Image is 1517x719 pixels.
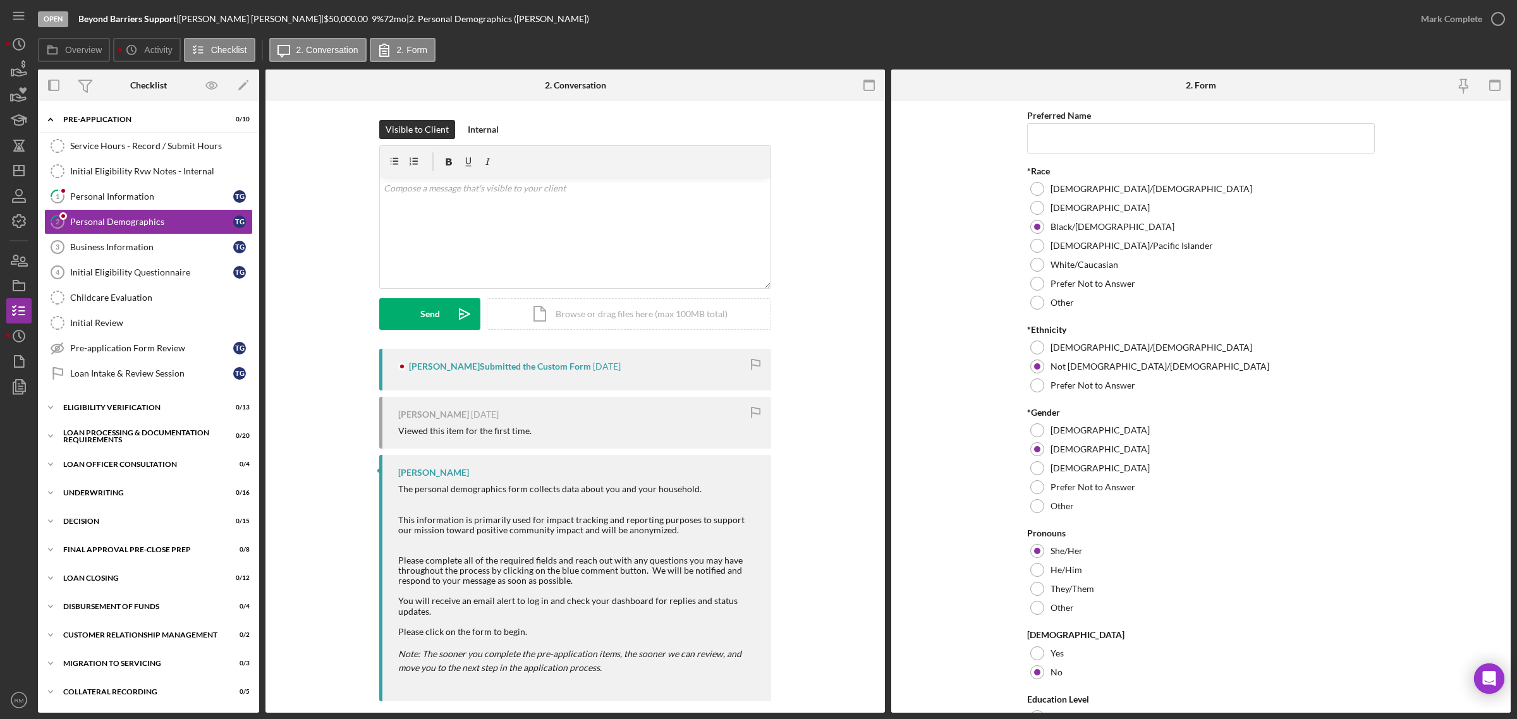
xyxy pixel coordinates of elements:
[44,310,253,335] a: Initial Review
[1027,110,1091,121] label: Preferred Name
[1186,80,1216,90] div: 2. Form
[227,631,250,639] div: 0 / 2
[296,45,358,55] label: 2. Conversation
[144,45,172,55] label: Activity
[227,489,250,497] div: 0 / 16
[1051,260,1118,270] label: White/Caucasian
[1051,203,1150,213] label: [DEMOGRAPHIC_DATA]
[38,38,110,62] button: Overview
[1051,361,1269,372] label: Not [DEMOGRAPHIC_DATA]/[DEMOGRAPHIC_DATA]
[398,468,469,478] div: [PERSON_NAME]
[70,343,233,353] div: Pre-application Form Review
[1051,463,1150,473] label: [DEMOGRAPHIC_DATA]
[227,116,250,123] div: 0 / 10
[1051,482,1135,492] label: Prefer Not to Answer
[44,133,253,159] a: Service Hours - Record / Submit Hours
[1051,222,1174,232] label: Black/[DEMOGRAPHIC_DATA]
[1051,603,1074,613] label: Other
[44,209,253,234] a: 2Personal DemographicsTG
[1051,501,1074,511] label: Other
[44,260,253,285] a: 4Initial Eligibility QuestionnaireTG
[372,14,384,24] div: 9 %
[370,38,436,62] button: 2. Form
[227,404,250,411] div: 0 / 13
[130,80,167,90] div: Checklist
[471,409,499,420] time: 2025-08-04 16:10
[70,141,252,151] div: Service Hours - Record / Submit Hours
[70,318,252,328] div: Initial Review
[1474,663,1504,694] div: Open Intercom Messenger
[70,242,233,252] div: Business Information
[1051,667,1063,677] label: No
[409,361,591,372] div: [PERSON_NAME] Submitted the Custom Form
[324,14,372,24] div: $50,000.00
[63,603,218,610] div: Disbursement of Funds
[227,546,250,553] div: 0 / 8
[65,45,102,55] label: Overview
[398,515,758,535] div: This information is primarily used for impact tracking and reporting purposes to support our miss...
[1051,184,1252,194] label: [DEMOGRAPHIC_DATA]/[DEMOGRAPHIC_DATA]
[1051,425,1150,435] label: [DEMOGRAPHIC_DATA]
[70,267,233,277] div: Initial Eligibility Questionnaire
[384,14,406,24] div: 72 mo
[211,45,247,55] label: Checklist
[468,120,499,139] div: Internal
[398,648,741,673] em: Note: The sooner you complete the pre-application items, the sooner we can review, and move you t...
[63,574,218,582] div: Loan Closing
[398,409,469,420] div: [PERSON_NAME]
[227,517,250,525] div: 0 / 15
[70,166,252,176] div: Initial Eligibility Rvw Notes - Internal
[44,159,253,184] a: Initial Eligibility Rvw Notes - Internal
[379,120,455,139] button: Visible to Client
[1051,584,1094,594] label: They/Them
[233,215,246,228] div: T G
[63,404,218,411] div: Eligibility Verification
[233,367,246,380] div: T G
[179,14,324,24] div: [PERSON_NAME] [PERSON_NAME] |
[56,243,59,251] tspan: 3
[63,116,218,123] div: Pre-Application
[1051,444,1150,454] label: [DEMOGRAPHIC_DATA]
[593,361,621,372] time: 2025-08-04 16:19
[1051,241,1213,251] label: [DEMOGRAPHIC_DATA]/Pacific Islander
[1027,694,1375,704] div: Education Level
[233,266,246,279] div: T G
[379,298,480,330] button: Send
[56,192,59,200] tspan: 1
[397,45,427,55] label: 2. Form
[70,217,233,227] div: Personal Demographics
[44,285,253,310] a: Childcare Evaluation
[386,120,449,139] div: Visible to Client
[406,14,589,24] div: | 2. Personal Demographics ([PERSON_NAME])
[78,13,176,24] b: Beyond Barriers Support
[1027,630,1375,640] div: [DEMOGRAPHIC_DATA]
[63,546,218,553] div: Final Approval Pre-Close Prep
[56,269,60,276] tspan: 4
[1421,6,1482,32] div: Mark Complete
[1027,325,1375,335] div: *Ethnicity
[184,38,255,62] button: Checklist
[63,517,218,525] div: Decision
[461,120,505,139] button: Internal
[63,688,218,696] div: Collateral Recording
[1051,298,1074,308] label: Other
[1051,565,1082,575] label: He/Him
[1051,546,1083,556] label: She/Her
[233,190,246,203] div: T G
[398,555,758,586] div: Please complete all of the required fields and reach out with any questions you may have througho...
[70,368,233,378] div: Loan Intake & Review Session
[1027,166,1375,176] div: *Race
[233,342,246,354] div: T G
[545,80,606,90] div: 2. Conversation
[233,241,246,253] div: T G
[70,293,252,303] div: Childcare Evaluation
[227,461,250,468] div: 0 / 4
[227,574,250,582] div: 0 / 12
[398,426,532,436] div: Viewed this item for the first time.
[1051,648,1064,658] label: Yes
[63,461,218,468] div: Loan Officer Consultation
[227,660,250,667] div: 0 / 3
[63,429,218,444] div: Loan Processing & Documentation Requirements
[6,687,32,713] button: RM
[269,38,367,62] button: 2. Conversation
